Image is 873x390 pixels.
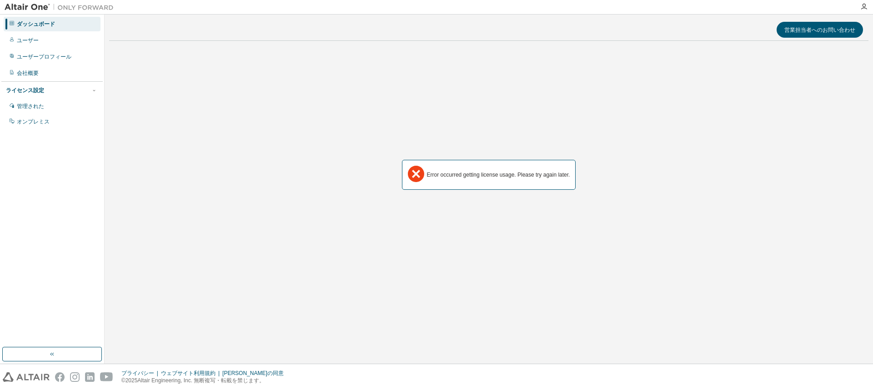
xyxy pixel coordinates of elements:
[70,372,80,382] img: instagram.svg
[17,21,55,27] font: ダッシュボード
[17,118,50,125] font: オンプレミス
[121,370,154,376] font: プライバシー
[6,87,44,94] font: ライセンス設定
[100,372,113,382] img: youtube.svg
[5,3,118,12] img: アルタイルワン
[777,22,863,38] button: 営業担当者へのお問い合わせ
[161,370,216,376] font: ウェブサイト利用規約
[3,372,50,382] img: altair_logo.svg
[17,37,39,44] font: ユーザー
[17,103,44,109] font: 管理された
[125,377,138,384] font: 2025
[784,26,855,34] font: 営業担当者へのお問い合わせ
[427,171,570,178] div: Error occurred getting license usage. Please try again later.
[137,377,265,384] font: Altair Engineering, Inc. 無断複写・転載を禁じます。
[17,54,71,60] font: ユーザープロフィール
[121,377,125,384] font: ©
[222,370,284,376] font: [PERSON_NAME]の同意
[17,70,39,76] font: 会社概要
[85,372,95,382] img: linkedin.svg
[55,372,65,382] img: facebook.svg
